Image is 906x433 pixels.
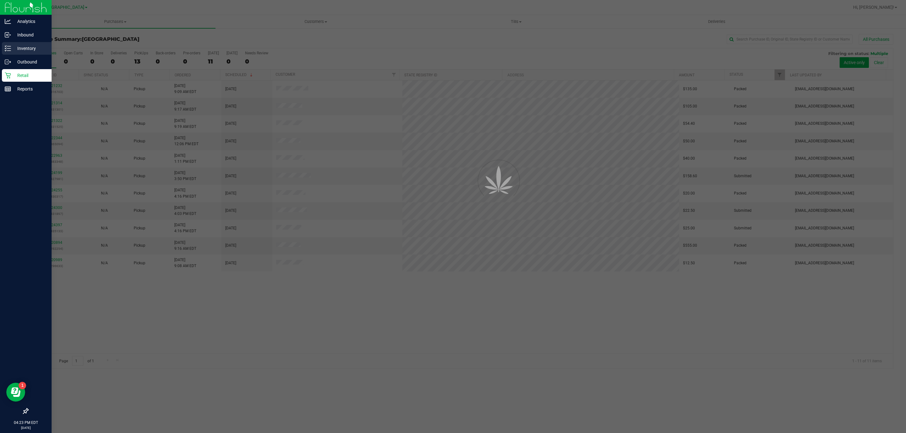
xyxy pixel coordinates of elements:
inline-svg: Outbound [5,59,11,65]
p: [DATE] [3,425,49,430]
p: 04:23 PM EDT [3,420,49,425]
p: Inventory [11,45,49,52]
p: Inbound [11,31,49,39]
p: Outbound [11,58,49,66]
inline-svg: Analytics [5,18,11,25]
inline-svg: Inventory [5,45,11,52]
p: Retail [11,72,49,79]
iframe: Resource center unread badge [19,382,26,389]
p: Reports [11,85,49,93]
inline-svg: Retail [5,72,11,79]
p: Analytics [11,18,49,25]
iframe: Resource center [6,383,25,402]
inline-svg: Reports [5,86,11,92]
inline-svg: Inbound [5,32,11,38]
